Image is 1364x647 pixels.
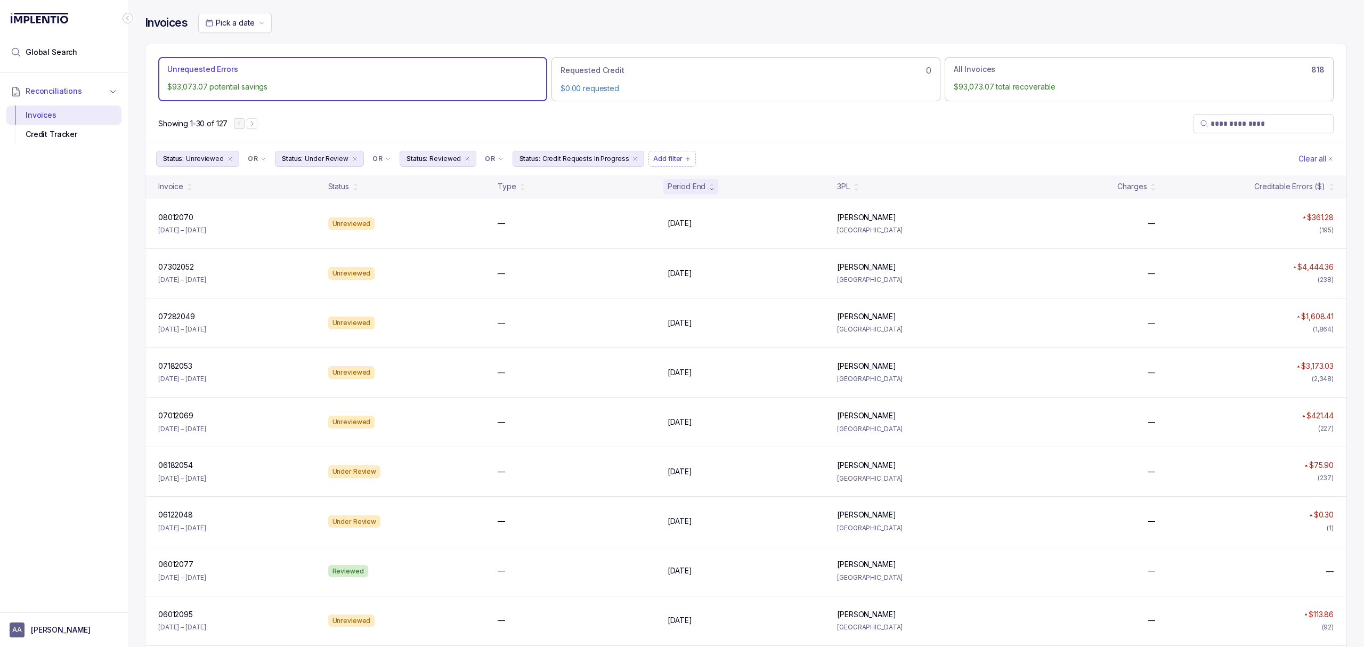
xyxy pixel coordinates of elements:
[1318,423,1334,434] div: (227)
[498,318,505,328] p: —
[837,424,994,434] p: [GEOGRAPHIC_DATA]
[158,622,206,633] p: [DATE] – [DATE]
[158,374,206,384] p: [DATE] – [DATE]
[1313,324,1334,335] div: (1,864)
[668,615,692,626] p: [DATE]
[1301,311,1334,322] p: $1,608.41
[668,466,692,477] p: [DATE]
[668,516,692,527] p: [DATE]
[837,609,896,620] p: [PERSON_NAME]
[1298,153,1326,164] p: Clear all
[158,212,193,223] p: 08012070
[158,118,228,129] div: Remaining page entries
[15,106,113,125] div: Invoices
[1148,565,1156,576] p: —
[368,151,395,166] button: Filter Chip Connector undefined
[407,153,427,164] p: Status:
[837,410,896,421] p: [PERSON_NAME]
[837,225,994,236] p: [GEOGRAPHIC_DATA]
[837,311,896,322] p: [PERSON_NAME]
[275,151,364,167] button: Filter Chip Under Review
[668,417,692,427] p: [DATE]
[1318,473,1334,483] div: (237)
[1301,361,1334,371] p: $3,173.03
[631,155,639,163] div: remove content
[1306,410,1334,421] p: $421.44
[305,153,348,164] p: Under Review
[121,12,134,25] div: Collapse Icon
[513,151,645,167] li: Filter Chip Credit Requests In Progress
[328,614,375,627] div: Unreviewed
[328,366,375,379] div: Unreviewed
[248,155,258,163] p: OR
[1319,225,1334,236] div: (195)
[1303,216,1306,219] img: red pointer upwards
[1254,181,1325,192] div: Creditable Errors ($)
[10,622,25,637] span: User initials
[1297,316,1300,318] img: red pointer upwards
[561,65,624,76] p: Requested Credit
[158,181,183,192] div: Invoice
[328,515,381,528] div: Under Review
[1148,318,1156,328] p: —
[158,311,195,322] p: 07282049
[1309,460,1334,471] p: $75.90
[158,262,194,272] p: 07302052
[1322,622,1334,633] div: (92)
[668,318,692,328] p: [DATE]
[328,217,375,230] div: Unreviewed
[158,118,228,129] p: Showing 1-30 of 127
[485,155,504,163] li: Filter Chip Connector undefined
[158,509,193,520] p: 06122048
[158,410,193,421] p: 07012069
[498,218,505,229] p: —
[837,374,994,384] p: [GEOGRAPHIC_DATA]
[400,151,476,167] button: Filter Chip Reviewed
[26,86,82,96] span: Reconciliations
[1326,566,1334,577] span: —
[158,424,206,434] p: [DATE] – [DATE]
[351,155,359,163] div: remove content
[561,83,931,94] p: $0.00 requested
[158,274,206,285] p: [DATE] – [DATE]
[1148,268,1156,279] p: —
[1311,66,1325,74] h6: 818
[1297,365,1300,368] img: red pointer upwards
[561,64,931,77] div: 0
[498,181,516,192] div: Type
[6,103,121,147] div: Reconciliations
[837,274,994,285] p: [GEOGRAPHIC_DATA]
[158,361,192,371] p: 07182053
[1148,466,1156,477] p: —
[15,125,113,144] div: Credit Tracker
[158,473,206,484] p: [DATE] – [DATE]
[158,460,193,471] p: 06182054
[954,82,1325,92] p: $93,073.07 total recoverable
[328,565,368,578] div: Reviewed
[243,151,271,166] button: Filter Chip Connector undefined
[26,47,77,58] span: Global Search
[1312,374,1334,384] div: (2,348)
[837,460,896,471] p: [PERSON_NAME]
[837,324,994,335] p: [GEOGRAPHIC_DATA]
[837,181,850,192] div: 3PL
[6,79,121,103] button: Reconciliations
[1307,212,1334,223] p: $361.28
[668,218,692,229] p: [DATE]
[485,155,495,163] p: OR
[156,151,239,167] li: Filter Chip Unreviewed
[837,361,896,371] p: [PERSON_NAME]
[167,64,238,75] p: Unrequested Errors
[648,151,696,167] button: Filter Chip Add filter
[248,155,266,163] li: Filter Chip Connector undefined
[837,212,896,223] p: [PERSON_NAME]
[328,267,375,280] div: Unreviewed
[668,268,692,279] p: [DATE]
[328,416,375,428] div: Unreviewed
[1297,262,1334,272] p: $4,444.36
[837,622,994,633] p: [GEOGRAPHIC_DATA]
[837,523,994,533] p: [GEOGRAPHIC_DATA]
[205,18,254,28] search: Date Range Picker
